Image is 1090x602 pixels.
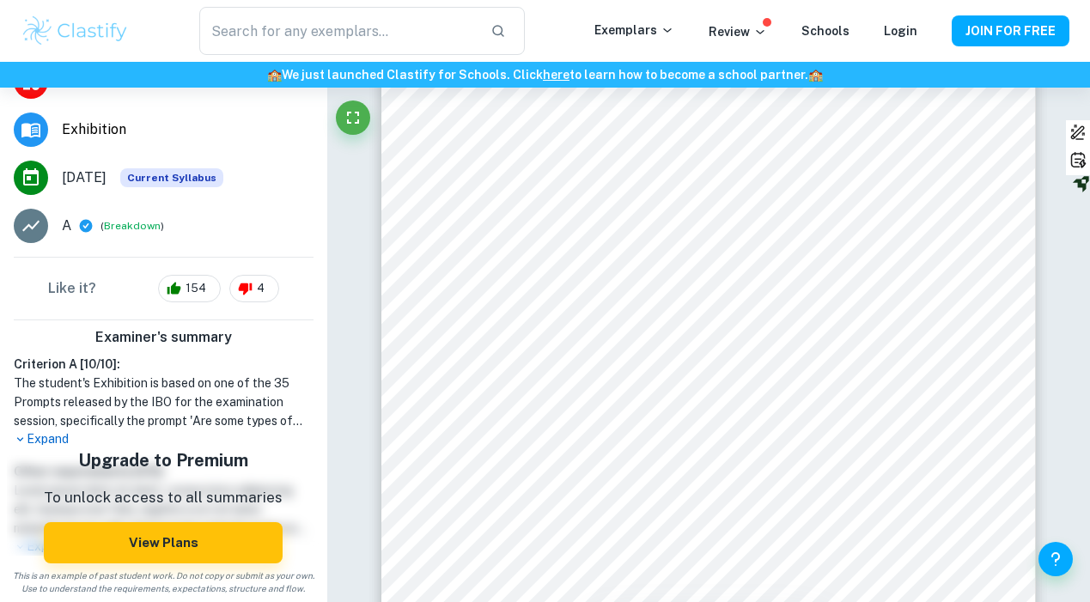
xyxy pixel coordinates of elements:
[44,447,283,473] h5: Upgrade to Premium
[801,24,849,38] a: Schools
[267,68,282,82] span: 🏫
[7,327,320,348] h6: Examiner's summary
[1038,542,1073,576] button: Help and Feedback
[884,24,917,38] a: Login
[62,167,107,188] span: [DATE]
[952,15,1069,46] button: JOIN FOR FREE
[336,100,370,135] button: Fullscreen
[709,22,767,41] p: Review
[808,68,823,82] span: 🏫
[199,7,477,55] input: Search for any exemplars...
[14,430,314,448] p: Expand
[14,374,314,430] h1: The student's Exhibition is based on one of the 35 Prompts released by the IBO for the examinatio...
[120,168,223,187] span: Current Syllabus
[176,280,216,297] span: 154
[44,487,283,509] p: To unlock access to all summaries
[104,218,161,234] button: Breakdown
[594,21,674,40] p: Exemplars
[44,522,283,563] button: View Plans
[158,275,221,302] div: 154
[7,569,320,595] span: This is an example of past student work. Do not copy or submit as your own. Use to understand the...
[14,355,314,374] h6: Criterion A [ 10 / 10 ]:
[100,218,164,234] span: ( )
[543,68,569,82] a: here
[229,275,279,302] div: 4
[48,278,96,299] h6: Like it?
[21,14,130,48] img: Clastify logo
[62,216,71,236] p: A
[247,280,274,297] span: 4
[120,168,223,187] div: This exemplar is based on the current syllabus. Feel free to refer to it for inspiration/ideas wh...
[3,65,1087,84] h6: We just launched Clastify for Schools. Click to learn how to become a school partner.
[62,119,314,140] span: Exhibition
